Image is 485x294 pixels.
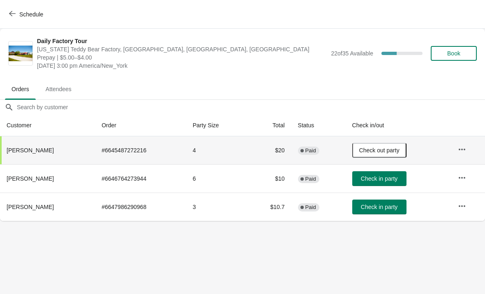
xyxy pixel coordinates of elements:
td: # 6646764273944 [95,164,186,193]
span: 22 of 35 Available [331,50,373,57]
td: 4 [186,136,248,164]
th: Party Size [186,115,248,136]
span: Check in party [361,175,397,182]
td: 6 [186,164,248,193]
span: Paid [305,204,316,211]
button: Book [431,46,477,61]
span: [PERSON_NAME] [7,175,54,182]
td: $10.7 [248,193,291,221]
span: Attendees [39,82,78,96]
span: [PERSON_NAME] [7,147,54,154]
button: Check in party [352,200,406,214]
td: 3 [186,193,248,221]
button: Check in party [352,171,406,186]
span: Orders [5,82,36,96]
span: Check out party [359,147,400,154]
th: Order [95,115,186,136]
img: Daily Factory Tour [9,46,32,62]
td: $10 [248,164,291,193]
span: Book [447,50,460,57]
span: [PERSON_NAME] [7,204,54,210]
span: Paid [305,176,316,182]
th: Total [248,115,291,136]
input: Search by customer [16,100,485,115]
span: Prepay | $5.00–$4.00 [37,53,327,62]
button: Check out party [352,143,406,158]
th: Status [291,115,346,136]
td: # 6647986290968 [95,193,186,221]
td: # 6645487272216 [95,136,186,164]
span: [DATE] 3:00 pm America/New_York [37,62,327,70]
span: Schedule [19,11,43,18]
button: Schedule [4,7,50,22]
span: [US_STATE] Teddy Bear Factory, [GEOGRAPHIC_DATA], [GEOGRAPHIC_DATA], [GEOGRAPHIC_DATA] [37,45,327,53]
span: Paid [305,147,316,154]
td: $20 [248,136,291,164]
span: Check in party [361,204,397,210]
th: Check in/out [346,115,452,136]
span: Daily Factory Tour [37,37,327,45]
